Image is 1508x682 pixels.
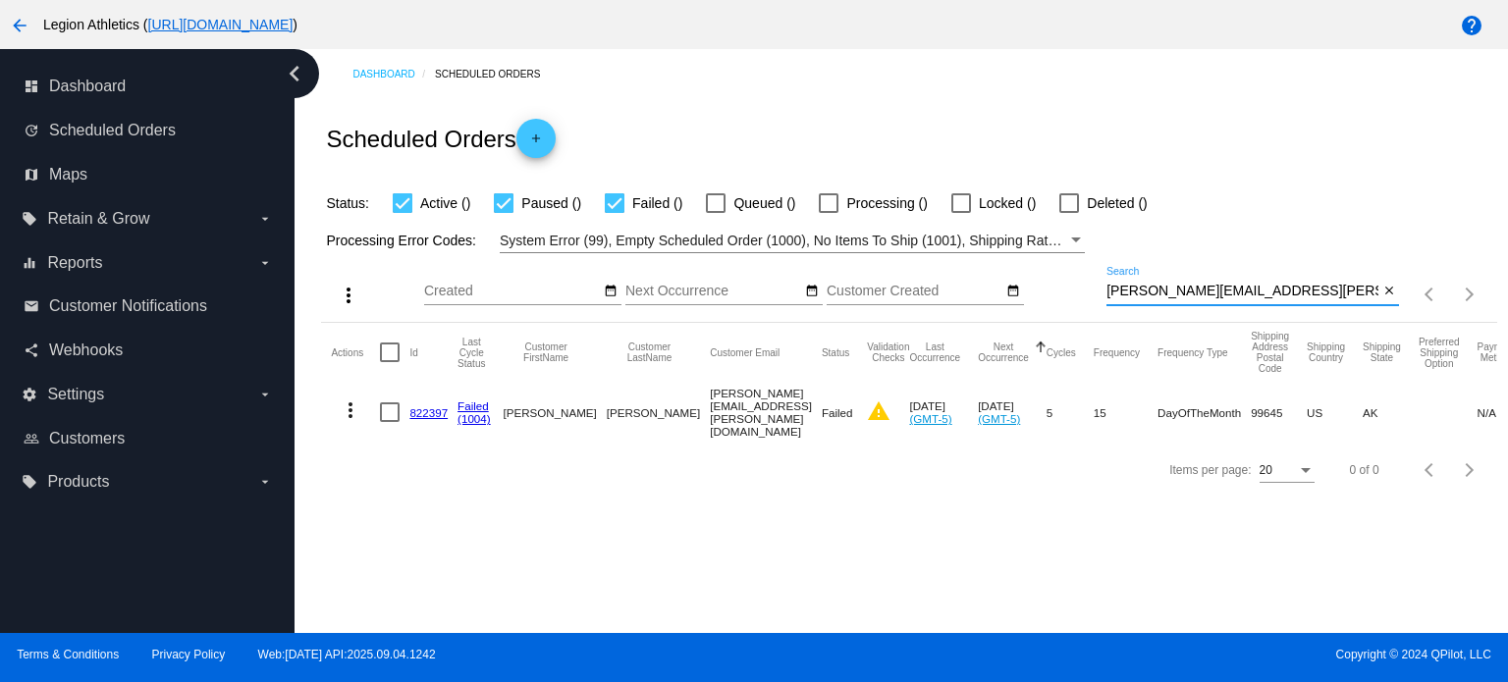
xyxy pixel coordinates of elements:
[24,423,273,454] a: people_outline Customers
[867,399,890,423] mat-icon: warning
[8,14,31,37] mat-icon: arrow_back
[24,342,39,358] i: share
[326,119,555,158] h2: Scheduled Orders
[458,337,485,369] button: Change sorting for LastProcessingCycleId
[1094,346,1140,358] button: Change sorting for Frequency
[47,473,109,491] span: Products
[1094,382,1158,443] mat-cell: 15
[24,290,273,322] a: email Customer Notifications
[909,341,960,363] button: Change sorting for LastOccurrenceUtc
[148,17,294,32] a: [URL][DOMAIN_NAME]
[710,346,780,358] button: Change sorting for CustomerEmail
[43,17,297,32] span: Legion Athletics ( )
[47,386,104,403] span: Settings
[352,59,435,89] a: Dashboard
[24,298,39,314] i: email
[1307,341,1345,363] button: Change sorting for ShippingCountry
[24,335,273,366] a: share Webhooks
[524,131,548,155] mat-icon: add
[326,195,369,211] span: Status:
[420,191,470,215] span: Active ()
[978,412,1020,425] a: (GMT-5)
[846,191,927,215] span: Processing ()
[1307,382,1363,443] mat-cell: US
[1047,346,1076,358] button: Change sorting for Cycles
[521,191,581,215] span: Paused ()
[822,346,849,358] button: Change sorting for Status
[49,78,126,95] span: Dashboard
[1169,463,1251,477] div: Items per page:
[1260,463,1272,477] span: 20
[733,191,795,215] span: Queued ()
[1411,450,1450,490] button: Previous page
[47,254,102,272] span: Reports
[326,233,476,248] span: Processing Error Codes:
[978,341,1029,363] button: Change sorting for NextOccurrenceUtc
[1419,337,1460,369] button: Change sorting for PreferredShippingOption
[1382,284,1396,299] mat-icon: close
[47,210,149,228] span: Retain & Grow
[49,122,176,139] span: Scheduled Orders
[978,382,1047,443] mat-cell: [DATE]
[424,284,601,299] input: Created
[22,387,37,402] i: settings
[1087,191,1147,215] span: Deleted ()
[1158,346,1228,358] button: Change sorting for FrequencyType
[710,382,822,443] mat-cell: [PERSON_NAME][EMAIL_ADDRESS][PERSON_NAME][DOMAIN_NAME]
[1260,464,1315,478] mat-select: Items per page:
[24,115,273,146] a: update Scheduled Orders
[24,167,39,183] i: map
[49,430,125,447] span: Customers
[258,648,436,661] a: Web:[DATE] API:2025.09.04.1242
[1251,331,1289,374] button: Change sorting for ShippingPostcode
[22,211,37,227] i: local_offer
[22,474,37,490] i: local_offer
[257,474,273,490] i: arrow_drop_down
[503,341,588,363] button: Change sorting for CustomerFirstName
[1006,284,1020,299] mat-icon: date_range
[1450,275,1489,314] button: Next page
[279,58,310,89] i: chevron_left
[1450,450,1489,490] button: Next page
[1047,382,1094,443] mat-cell: 5
[607,341,692,363] button: Change sorting for CustomerLastName
[1363,341,1401,363] button: Change sorting for ShippingState
[24,159,273,190] a: map Maps
[49,341,123,359] span: Webhooks
[1363,382,1419,443] mat-cell: AK
[22,255,37,271] i: equalizer
[24,123,39,138] i: update
[632,191,682,215] span: Failed ()
[1158,382,1251,443] mat-cell: DayOfTheMonth
[1378,282,1399,302] button: Clear
[822,406,853,419] span: Failed
[771,648,1491,661] span: Copyright © 2024 QPilot, LLC
[49,297,207,315] span: Customer Notifications
[435,59,558,89] a: Scheduled Orders
[503,382,606,443] mat-cell: [PERSON_NAME]
[409,346,417,358] button: Change sorting for Id
[339,398,362,422] mat-icon: more_vert
[500,229,1085,253] mat-select: Filter by Processing Error Codes
[1251,382,1307,443] mat-cell: 99645
[24,431,39,446] i: people_outline
[152,648,226,661] a: Privacy Policy
[24,71,273,102] a: dashboard Dashboard
[625,284,802,299] input: Next Occurrence
[458,399,489,412] a: Failed
[458,412,491,425] a: (1004)
[1411,275,1450,314] button: Previous page
[909,412,951,425] a: (GMT-5)
[257,255,273,271] i: arrow_drop_down
[805,284,819,299] mat-icon: date_range
[24,79,39,94] i: dashboard
[827,284,1003,299] input: Customer Created
[49,166,87,184] span: Maps
[867,323,909,382] mat-header-cell: Validation Checks
[604,284,618,299] mat-icon: date_range
[1460,14,1483,37] mat-icon: help
[257,387,273,402] i: arrow_drop_down
[909,382,978,443] mat-cell: [DATE]
[1350,463,1379,477] div: 0 of 0
[409,406,448,419] a: 822397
